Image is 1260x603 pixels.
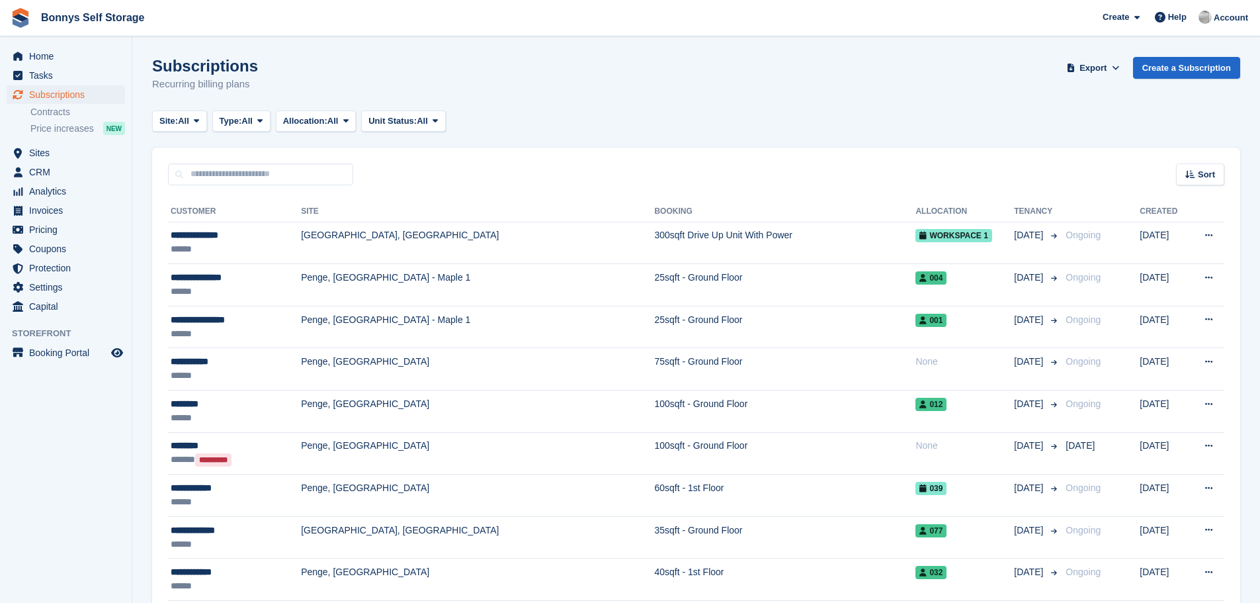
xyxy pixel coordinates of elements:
span: All [327,115,339,128]
div: None [915,355,1014,369]
td: Penge, [GEOGRAPHIC_DATA] [301,559,654,601]
span: Ongoing [1066,483,1101,493]
span: [DATE] [1014,481,1046,495]
span: [DATE] [1014,397,1046,411]
td: 25sqft - Ground Floor [654,306,915,348]
span: [DATE] [1014,313,1046,327]
span: Subscriptions [29,85,108,104]
button: Site: All [152,111,207,132]
span: 032 [915,566,946,579]
a: menu [7,240,125,258]
a: menu [7,47,125,66]
img: James Bonny [1198,11,1212,24]
span: Ongoing [1066,567,1101,577]
button: Allocation: All [276,111,357,132]
h1: Subscriptions [152,57,258,75]
th: Customer [168,201,301,222]
span: Settings [29,278,108,297]
span: Invoices [29,201,108,220]
span: [DATE] [1066,440,1095,451]
span: 012 [915,398,946,411]
span: Ongoing [1066,314,1101,325]
span: [DATE] [1014,271,1046,285]
p: Recurring billing plans [152,77,258,92]
th: Site [301,201,654,222]
td: [DATE] [1140,348,1189,391]
span: Workspace 1 [915,229,991,242]
a: menu [7,66,125,85]
div: None [915,439,1014,453]
img: stora-icon-8386f47178a22dfd0bd8f6a31ec36ba5ce8667c1dd55bd0f319d3a0aa187defe.svg [11,8,30,28]
span: 077 [915,524,946,537]
td: [DATE] [1140,516,1189,559]
td: [DATE] [1140,391,1189,433]
span: Protection [29,259,108,277]
a: menu [7,85,125,104]
a: Preview store [109,345,125,361]
span: [DATE] [1014,355,1046,369]
td: 40sqft - 1st Floor [654,559,915,601]
span: Ongoing [1066,272,1101,283]
td: 35sqft - Ground Floor [654,516,915,559]
td: [DATE] [1140,222,1189,264]
td: Penge, [GEOGRAPHIC_DATA] - Maple 1 [301,264,654,306]
span: [DATE] [1014,524,1046,537]
button: Type: All [212,111,271,132]
a: menu [7,144,125,162]
span: 001 [915,314,946,327]
td: 100sqft - Ground Floor [654,432,915,475]
td: Penge, [GEOGRAPHIC_DATA] [301,432,654,475]
a: menu [7,182,125,201]
span: Analytics [29,182,108,201]
th: Tenancy [1014,201,1060,222]
td: 300sqft Drive Up Unit With Power [654,222,915,264]
span: Price increases [30,122,94,135]
a: Price increases NEW [30,121,125,136]
a: menu [7,278,125,297]
span: Account [1214,11,1248,24]
td: 60sqft - 1st Floor [654,475,915,517]
span: Site: [159,115,178,128]
span: All [178,115,189,128]
a: Contracts [30,106,125,118]
span: Type: [220,115,242,128]
td: 100sqft - Ground Floor [654,391,915,433]
td: Penge, [GEOGRAPHIC_DATA] [301,348,654,391]
span: 004 [915,271,946,285]
span: Booking Portal [29,344,108,362]
a: menu [7,259,125,277]
span: Coupons [29,240,108,258]
span: Ongoing [1066,525,1101,535]
td: [DATE] [1140,559,1189,601]
span: Home [29,47,108,66]
span: Sort [1198,168,1215,181]
span: 039 [915,482,946,495]
td: [DATE] [1140,306,1189,348]
td: [DATE] [1140,264,1189,306]
td: [GEOGRAPHIC_DATA], [GEOGRAPHIC_DATA] [301,516,654,559]
span: Ongoing [1066,398,1101,409]
th: Allocation [915,201,1014,222]
td: Penge, [GEOGRAPHIC_DATA] - Maple 1 [301,306,654,348]
span: All [241,115,253,128]
td: [DATE] [1140,432,1189,475]
span: CRM [29,163,108,181]
div: NEW [103,122,125,135]
span: Help [1168,11,1187,24]
a: menu [7,297,125,316]
td: Penge, [GEOGRAPHIC_DATA] [301,391,654,433]
span: All [417,115,428,128]
a: Create a Subscription [1133,57,1240,79]
span: [DATE] [1014,228,1046,242]
th: Booking [654,201,915,222]
span: Allocation: [283,115,327,128]
span: Storefront [12,327,132,340]
span: Ongoing [1066,230,1101,240]
td: 25sqft - Ground Floor [654,264,915,306]
span: Tasks [29,66,108,85]
button: Export [1064,57,1122,79]
td: 75sqft - Ground Floor [654,348,915,391]
th: Created [1140,201,1189,222]
span: Ongoing [1066,356,1101,367]
span: Unit Status: [368,115,417,128]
